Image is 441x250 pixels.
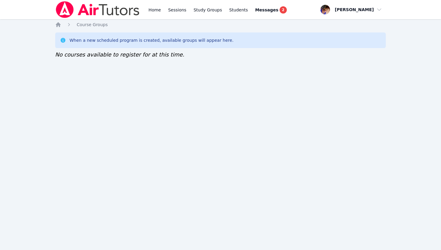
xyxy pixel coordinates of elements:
[280,6,287,14] span: 2
[77,22,108,28] a: Course Groups
[55,1,140,18] img: Air Tutors
[55,51,184,58] span: No courses available to register for at this time.
[55,22,386,28] nav: Breadcrumb
[255,7,278,13] span: Messages
[77,22,108,27] span: Course Groups
[70,37,234,43] div: When a new scheduled program is created, available groups will appear here.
